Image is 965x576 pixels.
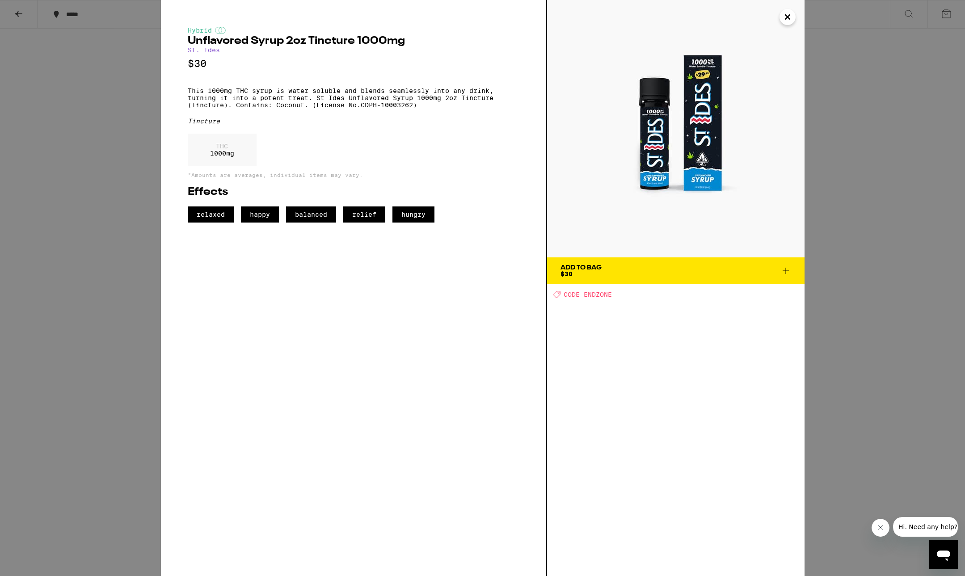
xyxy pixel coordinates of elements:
p: *Amounts are averages, individual items may vary. [188,172,519,178]
iframe: Close message [872,519,889,537]
div: 1000 mg [188,134,257,166]
button: Close [780,9,796,25]
span: $30 [560,270,573,277]
h2: Unflavored Syrup 2oz Tincture 1000mg [188,36,519,46]
img: hybridColor.svg [215,27,226,34]
span: happy [241,206,279,223]
iframe: Button to launch messaging window [929,540,958,569]
span: relaxed [188,206,234,223]
p: THC [210,143,234,150]
h2: Effects [188,187,519,198]
p: $30 [188,58,519,69]
button: Add To Bag$30 [547,257,805,284]
div: Add To Bag [560,265,602,271]
span: balanced [286,206,336,223]
div: Hybrid [188,27,519,34]
span: relief [343,206,385,223]
p: This 1000mg THC syrup is water soluble and blends seamlessly into any drink, turning it into a po... [188,87,519,109]
a: St. Ides [188,46,220,54]
iframe: Message from company [893,517,958,537]
div: Tincture [188,118,519,125]
span: CODE ENDZONE [564,291,612,298]
span: hungry [392,206,434,223]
